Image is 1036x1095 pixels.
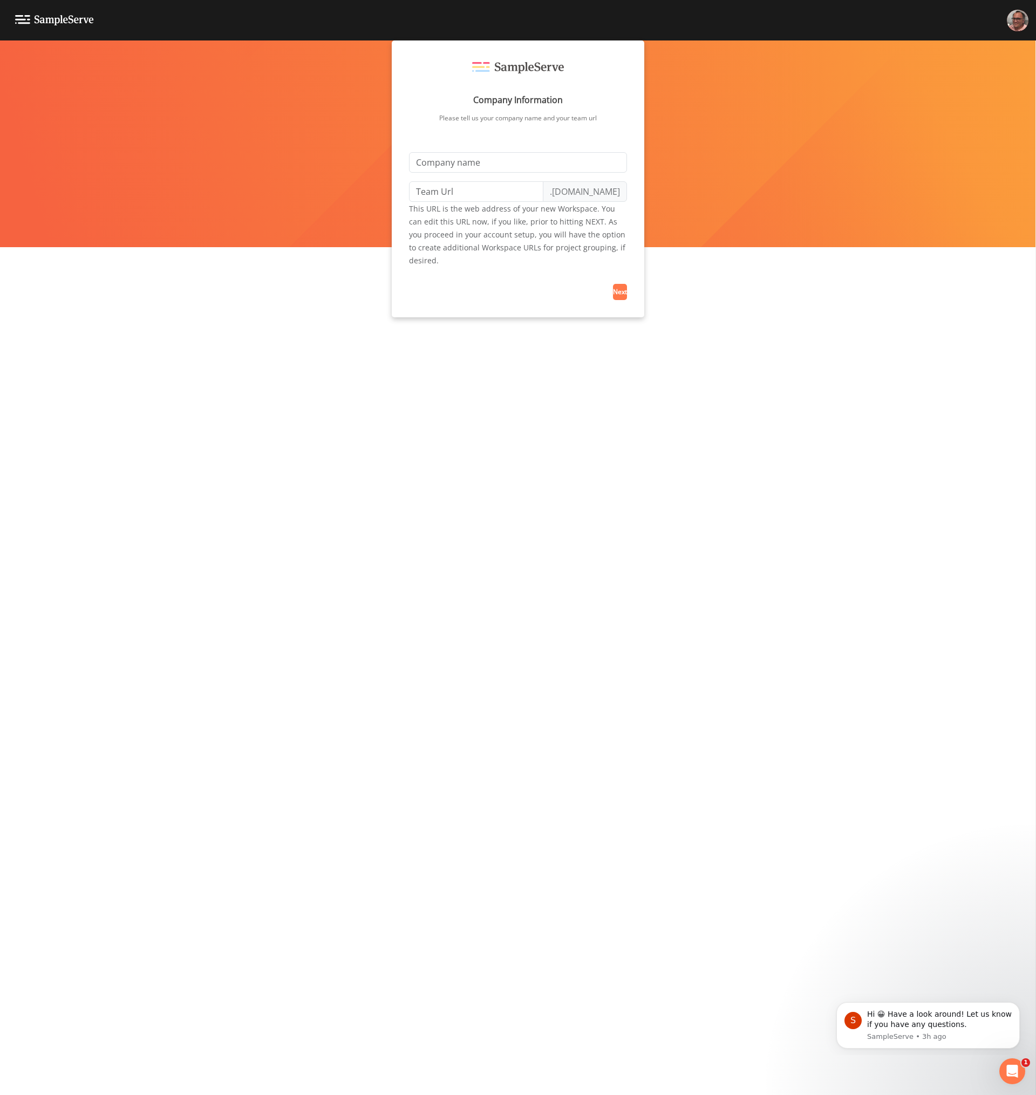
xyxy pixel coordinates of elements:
iframe: Intercom live chat [999,1058,1025,1084]
input: Company name [409,152,627,173]
img: sample serve logo [472,62,564,74]
img: e2d790fa78825a4bb76dcb6ab311d44c [1007,10,1028,31]
iframe: Intercom notifications message [820,992,1036,1055]
span: Next [613,287,627,296]
span: .[DOMAIN_NAME] [543,181,627,202]
input: Team Url [409,181,543,202]
h2: Company Information [473,96,563,104]
span: 1 [1021,1058,1030,1067]
small: This URL is the web address of your new Workspace. You can edit this URL now, if you like, prior ... [409,203,625,266]
button: Next [613,284,627,300]
img: logo [15,15,94,25]
h3: Please tell us your company name and your team url [439,115,597,121]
